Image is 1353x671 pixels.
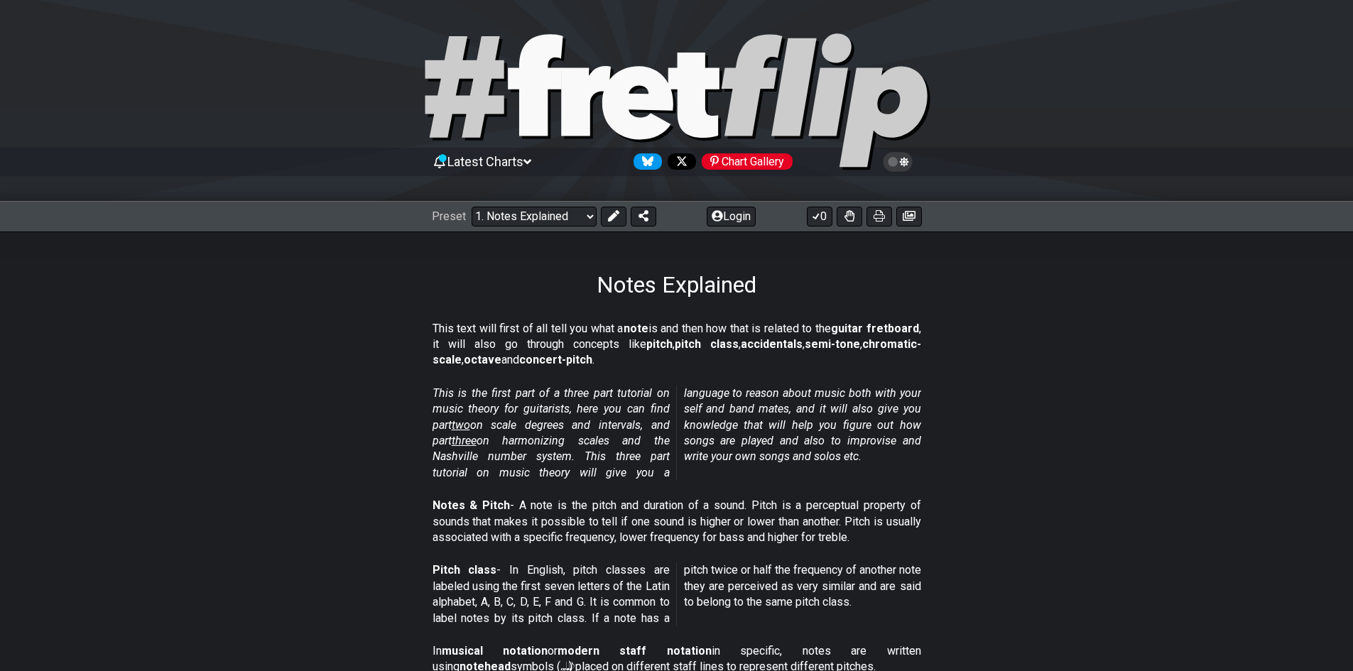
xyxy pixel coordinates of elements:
strong: note [624,322,648,335]
strong: octave [464,353,501,366]
p: This text will first of all tell you what a is and then how that is related to the , it will also... [433,321,921,369]
span: Preset [432,209,466,223]
strong: guitar fretboard [831,322,919,335]
button: Print [866,207,892,227]
button: 0 [807,207,832,227]
span: three [452,434,477,447]
strong: semi-tone [805,337,860,351]
p: - In English, pitch classes are labeled using the first seven letters of the Latin alphabet, A, B... [433,562,921,626]
button: Edit Preset [601,207,626,227]
strong: concert-pitch [519,353,592,366]
a: Follow #fretflip at Bluesky [628,153,662,170]
strong: musical notation [442,644,548,658]
button: Create image [896,207,922,227]
p: - A note is the pitch and duration of a sound. Pitch is a perceptual property of sounds that make... [433,498,921,545]
em: This is the first part of a three part tutorial on music theory for guitarists, here you can find... [433,386,921,479]
strong: pitch class [675,337,739,351]
span: two [452,418,470,432]
div: Chart Gallery [702,153,793,170]
button: Toggle Dexterity for all fretkits [837,207,862,227]
strong: Notes & Pitch [433,498,510,512]
strong: accidentals [741,337,803,351]
strong: pitch [646,337,673,351]
strong: modern staff notation [558,644,712,658]
select: Preset [472,207,597,227]
button: Login [707,207,756,227]
strong: Pitch class [433,563,497,577]
h1: Notes Explained [597,271,756,298]
a: #fretflip at Pinterest [696,153,793,170]
button: Share Preset [631,207,656,227]
span: Toggle light / dark theme [890,156,906,168]
span: Latest Charts [447,154,523,169]
a: Follow #fretflip at X [662,153,696,170]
